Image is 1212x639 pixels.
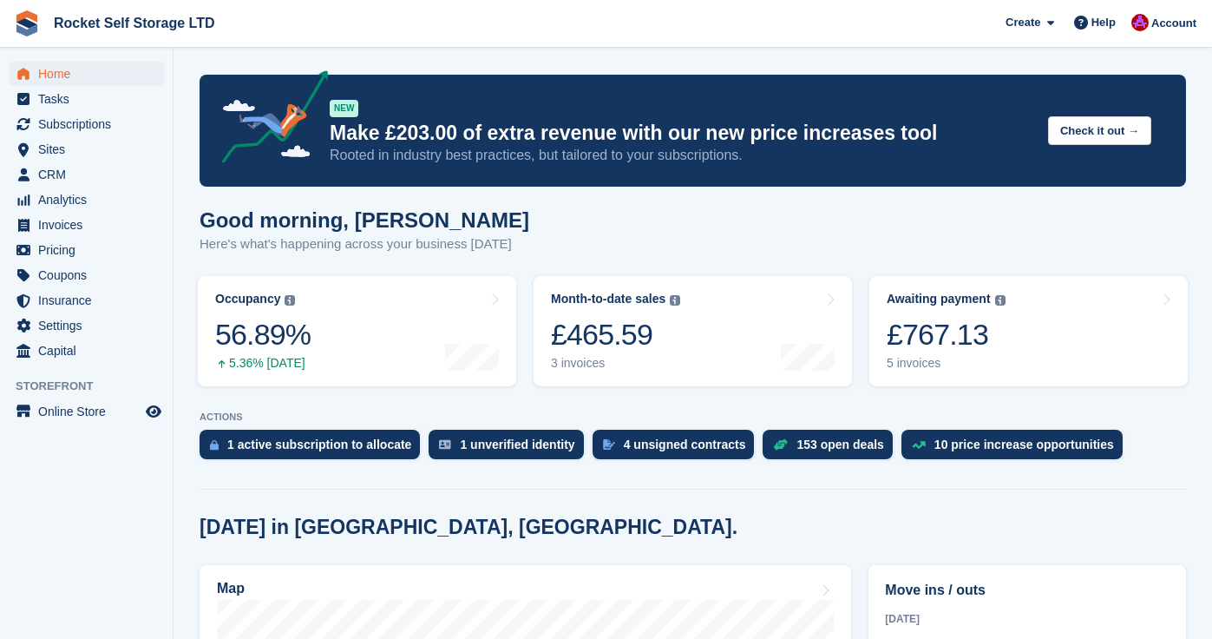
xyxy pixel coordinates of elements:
a: menu [9,188,164,212]
div: 10 price increase opportunities [934,438,1114,451]
div: NEW [330,100,358,117]
a: 4 unsigned contracts [593,430,763,468]
a: Month-to-date sales £465.59 3 invoices [534,276,852,386]
a: 1 active subscription to allocate [200,430,429,468]
span: Tasks [38,87,142,111]
a: Rocket Self Storage LTD [47,9,222,37]
button: Check it out → [1048,116,1151,145]
span: Sites [38,137,142,161]
a: menu [9,62,164,86]
img: icon-info-grey-7440780725fd019a000dd9b08b2336e03edf1995a4989e88bcd33f0948082b44.svg [995,295,1006,306]
h2: Map [217,581,245,596]
img: Lee Tresadern [1131,14,1149,31]
a: menu [9,288,164,313]
span: Pricing [38,238,142,262]
h2: Move ins / outs [885,580,1169,601]
span: Subscriptions [38,112,142,136]
span: Coupons [38,263,142,287]
a: 153 open deals [763,430,901,468]
span: Storefront [16,378,173,395]
div: Occupancy [215,292,280,306]
a: Occupancy 56.89% 5.36% [DATE] [198,276,516,386]
div: 4 unsigned contracts [624,438,746,451]
span: Invoices [38,213,142,237]
a: 1 unverified identity [429,430,592,468]
a: menu [9,399,164,424]
div: 3 invoices [551,356,680,371]
span: Create [1006,14,1040,31]
img: deal-1b604bf984904fb50ccaf53a9ad4b4a5d6e5aea283cecdc64d6e3604feb123c2.svg [773,438,788,451]
a: menu [9,238,164,262]
div: 153 open deals [796,438,883,451]
div: 5 invoices [887,356,1006,371]
p: Here's what's happening across your business [DATE] [200,234,529,254]
span: Online Store [38,399,142,424]
span: Analytics [38,188,142,212]
img: contract_signature_icon-13c848040528278c33f63329250d36e43548de30e8caae1d1a13099fd9432cc5.svg [603,439,615,450]
span: Help [1091,14,1116,31]
img: price_increase_opportunities-93ffe204e8149a01c8c9dc8f82e8f89637d9d84a8eef4429ea346261dce0b2c0.svg [912,441,926,449]
span: Settings [38,313,142,338]
div: 56.89% [215,317,311,352]
a: menu [9,339,164,363]
img: stora-icon-8386f47178a22dfd0bd8f6a31ec36ba5ce8667c1dd55bd0f319d3a0aa187defe.svg [14,10,40,36]
img: icon-info-grey-7440780725fd019a000dd9b08b2336e03edf1995a4989e88bcd33f0948082b44.svg [670,295,680,306]
a: menu [9,263,164,287]
a: menu [9,162,164,187]
div: [DATE] [885,611,1169,627]
a: menu [9,112,164,136]
a: 10 price increase opportunities [901,430,1131,468]
h2: [DATE] in [GEOGRAPHIC_DATA], [GEOGRAPHIC_DATA]. [200,516,737,539]
div: 1 unverified identity [460,438,574,451]
a: Preview store [143,401,164,422]
p: Make £203.00 of extra revenue with our new price increases tool [330,121,1034,146]
div: £767.13 [887,317,1006,352]
span: CRM [38,162,142,187]
div: Awaiting payment [887,292,991,306]
div: 5.36% [DATE] [215,356,311,371]
h1: Good morning, [PERSON_NAME] [200,208,529,232]
span: Insurance [38,288,142,313]
img: price-adjustments-announcement-icon-8257ccfd72463d97f412b2fc003d46551f7dbcb40ab6d574587a9cd5c0d94... [207,70,329,169]
p: ACTIONS [200,412,1186,423]
div: 1 active subscription to allocate [227,438,411,451]
span: Home [38,62,142,86]
span: Account [1151,15,1196,32]
div: Month-to-date sales [551,292,665,306]
a: Awaiting payment £767.13 5 invoices [869,276,1188,386]
a: menu [9,213,164,237]
span: Capital [38,339,142,363]
img: verify_identity-adf6edd0f0f0b5bbfe63781bf79b02c33cf7c696d77639b501bdc392416b5a36.svg [439,439,451,450]
a: menu [9,313,164,338]
p: Rooted in industry best practices, but tailored to your subscriptions. [330,146,1034,165]
a: menu [9,137,164,161]
div: £465.59 [551,317,680,352]
img: icon-info-grey-7440780725fd019a000dd9b08b2336e03edf1995a4989e88bcd33f0948082b44.svg [285,295,295,306]
a: menu [9,87,164,111]
img: active_subscription_to_allocate_icon-d502201f5373d7db506a760aba3b589e785aa758c864c3986d89f69b8ff3... [210,439,219,451]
